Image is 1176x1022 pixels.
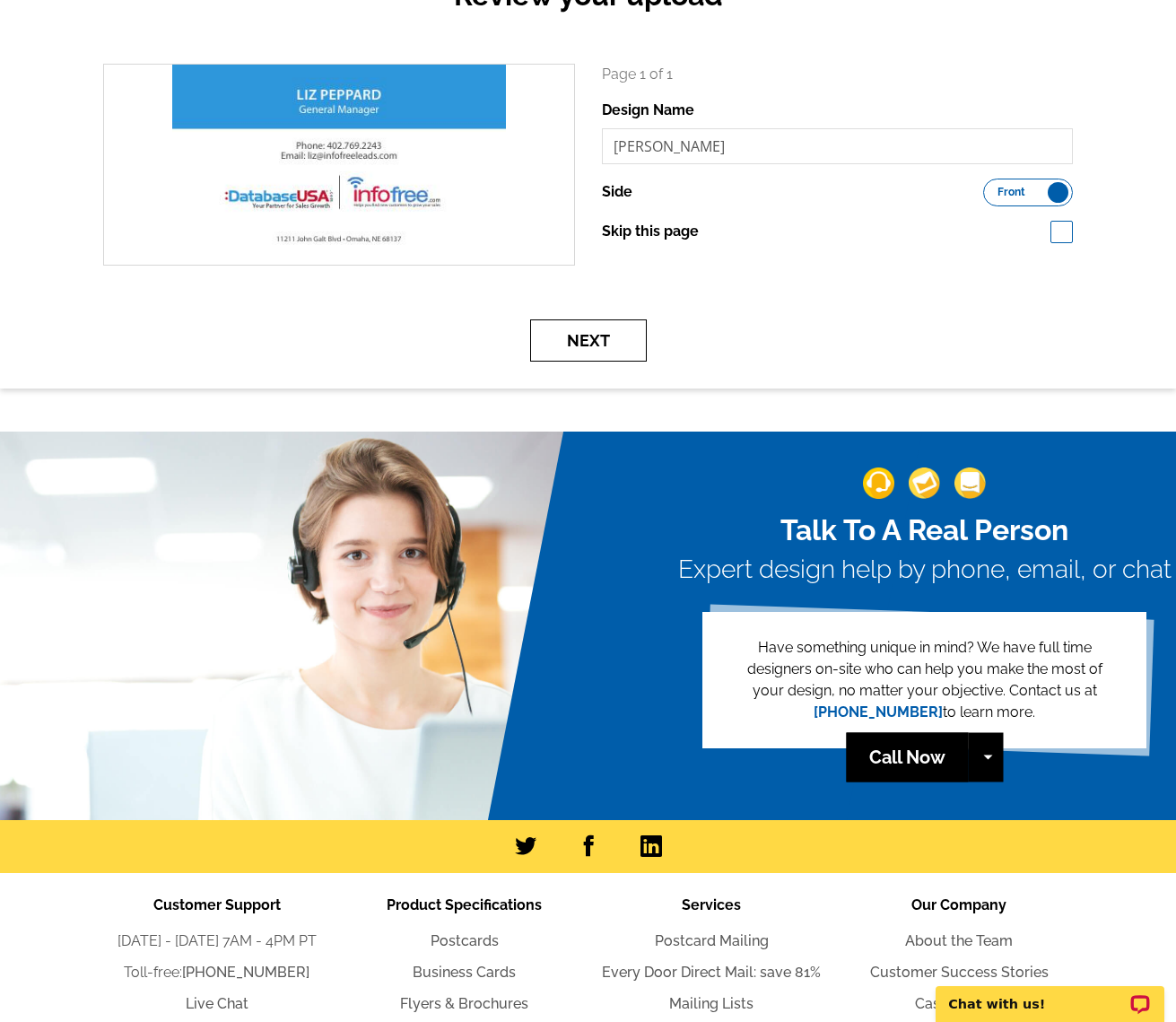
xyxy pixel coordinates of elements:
[909,467,940,499] img: support-img-2.png
[153,896,281,913] span: Customer Support
[669,995,754,1012] a: Mailing Lists
[863,467,894,499] img: support-img-1.png
[182,964,309,981] a: [PHONE_NUMBER]
[602,100,694,121] label: Design Name
[530,319,647,362] button: Next
[954,467,986,499] img: support-img-3_1.png
[905,932,1013,949] a: About the Team
[870,964,1049,981] a: Customer Success Stories
[387,896,542,913] span: Product Specifications
[924,965,1176,1022] iframe: LiveChat chat widget
[400,995,528,1012] a: Flyers & Brochures
[915,995,1003,1012] a: Case Studies
[678,555,1172,585] h3: Expert design help by phone, email, or chat
[413,964,516,981] a: Business Cards
[682,896,741,913] span: Services
[602,221,699,242] label: Skip this page
[602,181,632,203] label: Side
[602,64,1074,85] p: Page 1 of 1
[93,962,341,983] li: Toll-free:
[431,932,499,949] a: Postcards
[846,732,968,782] a: Call Now
[731,637,1118,723] p: Have something unique in mind? We have full time designers on-site who can help you make the most...
[186,995,248,1012] a: Live Chat
[814,703,943,721] a: [PHONE_NUMBER]
[602,128,1074,164] input: File Name
[911,896,1006,913] span: Our Company
[997,188,1025,197] span: Front
[602,964,821,981] a: Every Door Direct Mail: save 81%
[655,932,769,949] a: Postcard Mailing
[93,930,341,952] li: [DATE] - [DATE] 7AM - 4PM PT
[678,513,1172,547] h2: Talk To A Real Person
